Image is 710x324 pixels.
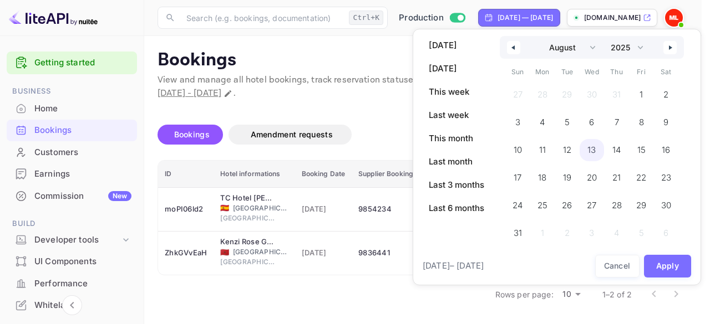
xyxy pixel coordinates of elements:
span: 8 [639,112,644,132]
button: 27 [580,192,605,214]
span: 17 [514,168,521,188]
span: 2 [663,85,668,105]
span: 30 [661,196,671,215]
button: 13 [580,136,605,158]
span: Sat [653,63,678,81]
span: 10 [514,140,522,160]
button: Last week [422,106,491,125]
button: 10 [505,136,530,158]
span: 7 [615,112,619,132]
span: 18 [538,168,546,188]
span: 5 [565,112,570,132]
span: 1 [640,85,643,105]
span: 3 [515,112,520,132]
button: 5 [555,109,580,131]
span: 20 [587,168,597,188]
span: 23 [661,168,671,188]
span: 4 [540,112,545,132]
button: 25 [530,192,555,214]
span: Thu [604,63,629,81]
span: 24 [513,196,523,215]
button: 21 [604,164,629,186]
span: Fri [629,63,654,81]
button: This month [422,129,491,148]
button: Apply [644,255,692,277]
span: 25 [537,196,547,215]
span: 27 [587,196,596,215]
span: 13 [587,140,596,160]
button: Cancel [595,255,640,277]
span: 26 [562,196,572,215]
button: 1 [629,81,654,103]
button: 24 [505,192,530,214]
span: 21 [612,168,621,188]
span: 11 [539,140,546,160]
button: 9 [653,109,678,131]
button: 4 [530,109,555,131]
span: 31 [514,223,522,243]
span: Mon [530,63,555,81]
span: Wed [580,63,605,81]
span: 16 [662,140,670,160]
button: 16 [653,136,678,158]
span: 12 [563,140,571,160]
button: 28 [604,192,629,214]
button: [DATE] [422,59,491,78]
button: Last 3 months [422,176,491,194]
span: 29 [636,196,646,215]
span: 19 [563,168,571,188]
button: 2 [653,81,678,103]
button: 29 [629,192,654,214]
span: 9 [663,112,668,132]
button: [DATE] [422,36,491,55]
span: 28 [612,196,622,215]
button: Last 6 months [422,199,491,218]
button: 18 [530,164,555,186]
span: 22 [636,168,646,188]
span: 14 [612,140,621,160]
span: [DATE] – [DATE] [423,260,484,272]
button: 12 [555,136,580,158]
button: This week [422,83,491,101]
span: 6 [589,112,594,132]
span: Sun [505,63,530,81]
button: 15 [629,136,654,158]
button: 20 [580,164,605,186]
button: 8 [629,109,654,131]
span: Tue [555,63,580,81]
button: 19 [555,164,580,186]
button: 30 [653,192,678,214]
button: 6 [580,109,605,131]
button: 31 [505,219,530,241]
button: 23 [653,164,678,186]
button: 11 [530,136,555,158]
button: 14 [604,136,629,158]
button: 7 [604,109,629,131]
button: Last month [422,152,491,171]
button: 17 [505,164,530,186]
button: 22 [629,164,654,186]
button: 3 [505,109,530,131]
button: 26 [555,192,580,214]
span: 15 [637,140,646,160]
